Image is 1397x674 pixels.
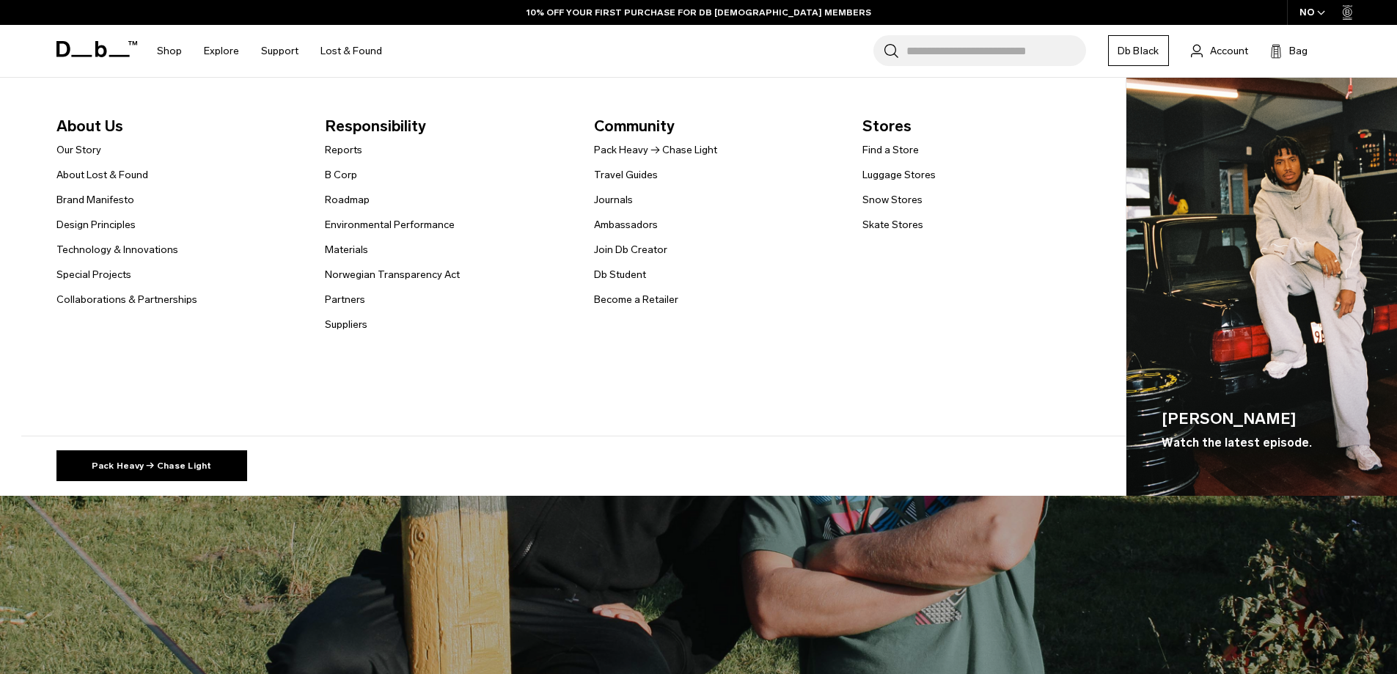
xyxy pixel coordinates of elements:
a: Collaborations & Partnerships [56,292,197,307]
a: Roadmap [325,192,370,208]
a: Norwegian Transparency Act [325,267,460,282]
a: About Lost & Found [56,167,148,183]
a: Design Principles [56,217,136,232]
a: Shop [157,25,182,77]
a: Become a Retailer [594,292,678,307]
a: Brand Manifesto [56,192,134,208]
span: Bag [1289,43,1308,59]
span: [PERSON_NAME] [1162,407,1312,431]
span: Account [1210,43,1248,59]
span: Watch the latest episode. [1162,434,1312,452]
span: Responsibility [325,114,571,138]
a: Snow Stores [862,192,923,208]
a: 10% OFF YOUR FIRST PURCHASE FOR DB [DEMOGRAPHIC_DATA] MEMBERS [527,6,871,19]
a: B Corp [325,167,357,183]
a: Support [261,25,298,77]
a: Pack Heavy → Chase Light [56,450,247,481]
a: Travel Guides [594,167,658,183]
span: Stores [862,114,1108,138]
a: Luggage Stores [862,167,936,183]
a: Account [1191,42,1248,59]
a: Special Projects [56,267,131,282]
a: Environmental Performance [325,217,455,232]
a: Lost & Found [320,25,382,77]
a: Db Black [1108,35,1169,66]
a: Reports [325,142,362,158]
a: Ambassadors [594,217,658,232]
button: Bag [1270,42,1308,59]
a: Db Student [594,267,646,282]
span: About Us [56,114,302,138]
a: Partners [325,292,365,307]
span: Community [594,114,840,138]
a: Join Db Creator [594,242,667,257]
a: Technology & Innovations [56,242,178,257]
a: Find a Store [862,142,919,158]
a: Materials [325,242,368,257]
a: Pack Heavy → Chase Light [594,142,717,158]
a: Suppliers [325,317,367,332]
a: Explore [204,25,239,77]
nav: Main Navigation [146,25,393,77]
a: Journals [594,192,633,208]
a: Our Story [56,142,101,158]
a: Skate Stores [862,217,923,232]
